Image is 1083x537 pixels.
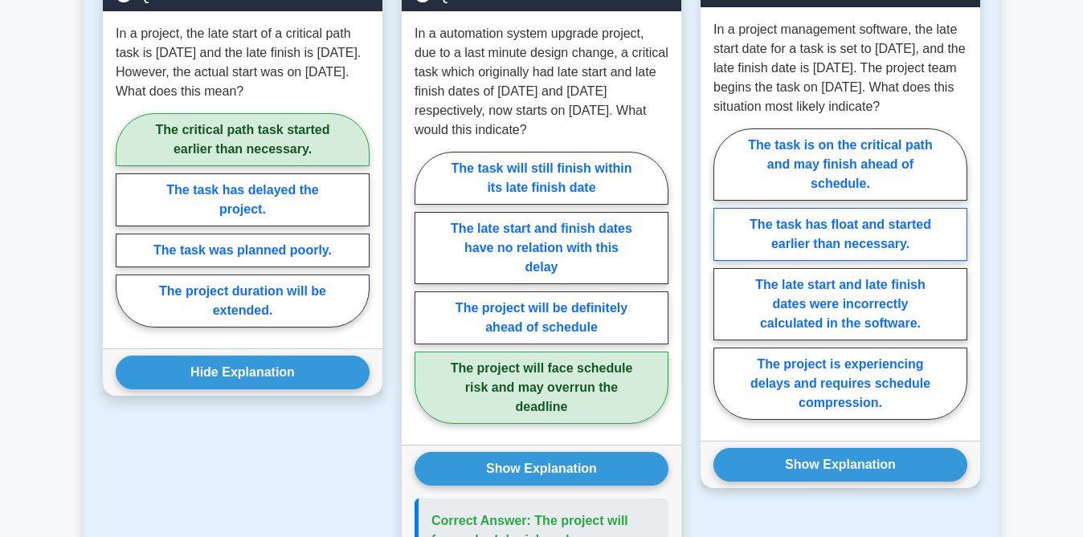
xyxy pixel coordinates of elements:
label: The project will be definitely ahead of schedule [415,291,668,344]
label: The task is on the critical path and may finish ahead of schedule. [713,128,967,201]
button: Show Explanation [415,452,668,486]
button: Show Explanation [713,448,967,482]
label: The late start and finish dates have no relation with this delay [415,212,668,284]
label: The project will face schedule risk and may overrun the deadline [415,352,668,424]
p: In a project, the late start of a critical path task is [DATE] and the late finish is [DATE]. How... [116,24,370,101]
button: Hide Explanation [116,356,370,389]
label: The late start and late finish dates were incorrectly calculated in the software. [713,268,967,340]
p: In a automation system upgrade project, due to a last minute design change, a critical task which... [415,24,668,140]
label: The task will still finish within its late finish date [415,152,668,205]
label: The critical path task started earlier than necessary. [116,113,370,166]
p: In a project management software, the late start date for a task is set to [DATE], and the late f... [713,20,967,116]
label: The task has float and started earlier than necessary. [713,208,967,261]
label: The project is experiencing delays and requires schedule compression. [713,348,967,420]
label: The task has delayed the project. [116,173,370,226]
label: The project duration will be extended. [116,275,370,327]
label: The task was planned poorly. [116,234,370,267]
